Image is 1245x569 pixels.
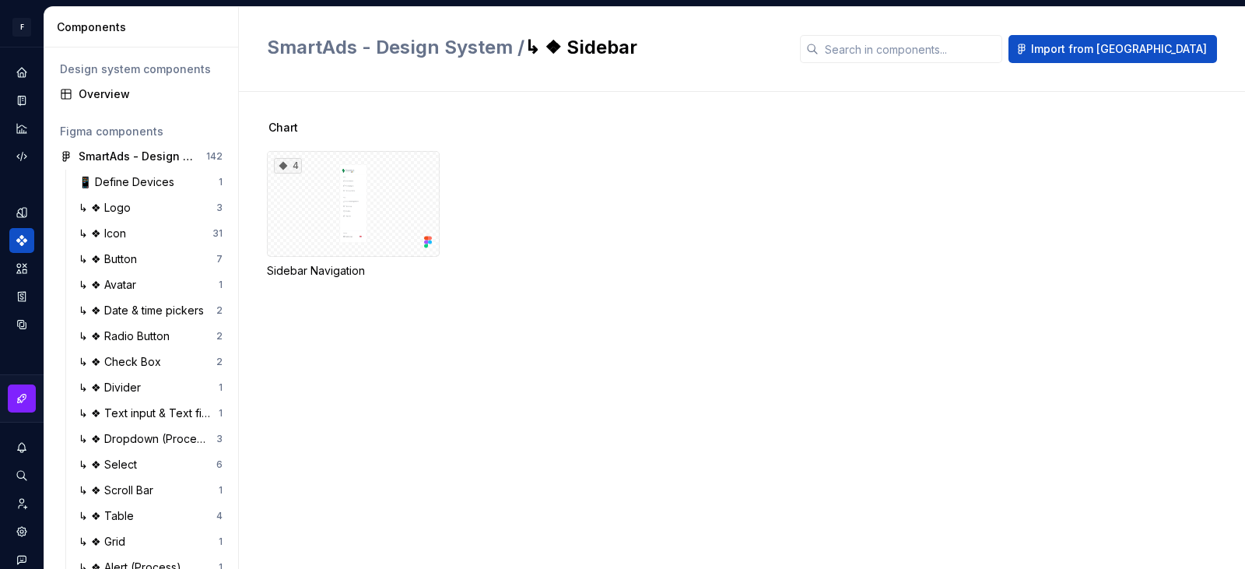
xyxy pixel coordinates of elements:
[60,61,223,77] div: Design system components
[57,19,232,35] div: Components
[79,431,216,447] div: ↳ ❖ Dropdown (Process)
[216,510,223,522] div: 4
[79,226,132,241] div: ↳ ❖ Icon
[79,86,223,102] div: Overview
[12,18,31,37] div: F
[9,519,34,544] a: Settings
[79,149,195,164] div: SmartAds - Design System
[274,158,302,174] div: 4
[9,256,34,281] a: Assets
[267,35,781,60] h2: ↳ ❖ Sidebar
[9,463,34,488] button: Search ⌘K
[219,279,223,291] div: 1
[219,484,223,497] div: 1
[216,458,223,471] div: 6
[219,536,223,548] div: 1
[79,303,210,318] div: ↳ ❖ Date & time pickers
[206,150,223,163] div: 142
[9,200,34,225] a: Design tokens
[72,427,229,451] a: ↳ ❖ Dropdown (Process)3
[72,452,229,477] a: ↳ ❖ Select6
[1031,41,1207,57] span: Import from [GEOGRAPHIC_DATA]
[72,349,229,374] a: ↳ ❖ Check Box2
[216,433,223,445] div: 3
[267,151,440,279] div: 4Sidebar Navigation
[72,504,229,529] a: ↳ ❖ Table4
[9,88,34,113] a: Documentation
[9,312,34,337] a: Data sources
[9,284,34,309] a: Storybook stories
[79,508,140,524] div: ↳ ❖ Table
[79,174,181,190] div: 📱 Define Devices
[72,324,229,349] a: ↳ ❖ Radio Button2
[79,354,167,370] div: ↳ ❖ Check Box
[72,247,229,272] a: ↳ ❖ Button7
[9,435,34,460] button: Notifications
[216,330,223,342] div: 2
[54,144,229,169] a: SmartAds - Design System142
[219,381,223,394] div: 1
[54,82,229,107] a: Overview
[72,401,229,426] a: ↳ ❖ Text input & Text fields1
[3,10,40,44] button: F
[267,263,440,279] div: Sidebar Navigation
[79,200,137,216] div: ↳ ❖ Logo
[9,228,34,253] a: Components
[216,304,223,317] div: 2
[79,534,132,550] div: ↳ ❖ Grid
[9,144,34,169] a: Code automation
[1008,35,1217,63] button: Import from [GEOGRAPHIC_DATA]
[79,277,142,293] div: ↳ ❖ Avatar
[60,124,223,139] div: Figma components
[79,406,219,421] div: ↳ ❖ Text input & Text fields
[72,375,229,400] a: ↳ ❖ Divider1
[72,529,229,554] a: ↳ ❖ Grid1
[79,328,176,344] div: ↳ ❖ Radio Button
[219,176,223,188] div: 1
[212,227,223,240] div: 31
[72,170,229,195] a: 📱 Define Devices1
[216,356,223,368] div: 2
[216,253,223,265] div: 7
[9,491,34,516] a: Invite team
[9,60,34,85] a: Home
[79,251,143,267] div: ↳ ❖ Button
[72,272,229,297] a: ↳ ❖ Avatar1
[79,457,143,472] div: ↳ ❖ Select
[216,202,223,214] div: 3
[219,407,223,420] div: 1
[9,116,34,141] a: Analytics
[72,195,229,220] a: ↳ ❖ Logo3
[79,483,160,498] div: ↳ ❖ Scroll Bar
[72,221,229,246] a: ↳ ❖ Icon31
[268,120,298,135] span: Chart
[267,36,524,58] span: SmartAds - Design System /
[79,380,147,395] div: ↳ ❖ Divider
[72,478,229,503] a: ↳ ❖ Scroll Bar1
[819,35,1002,63] input: Search in components...
[72,298,229,323] a: ↳ ❖ Date & time pickers2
